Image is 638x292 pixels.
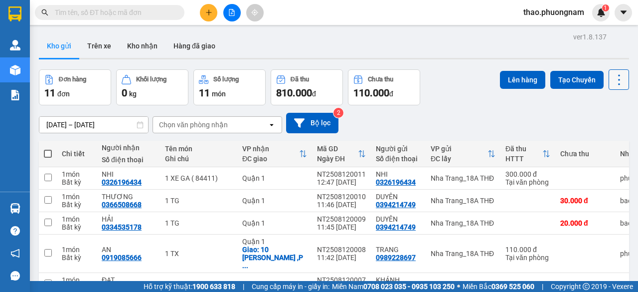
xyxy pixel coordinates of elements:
[251,9,258,16] span: aim
[312,141,371,167] th: Toggle SortBy
[560,150,610,158] div: Chưa thu
[79,34,119,58] button: Trên xe
[59,76,86,83] div: Đơn hàng
[242,174,307,182] div: Quận 1
[376,155,421,163] div: Số điện thoại
[376,276,421,284] div: KHÁNH
[102,156,155,164] div: Số điện thoại
[102,178,142,186] div: 0326196434
[317,254,366,262] div: 11:42 [DATE]
[431,250,495,258] div: Nha Trang_18A THĐ
[62,150,92,158] div: Chi tiết
[242,280,307,288] div: Quận 5
[376,170,421,178] div: NHI
[116,69,188,105] button: Khối lượng0kg
[62,223,92,231] div: Bất kỳ
[268,121,276,129] svg: open
[242,238,307,246] div: Quận 1
[602,4,609,11] sup: 1
[223,4,241,21] button: file-add
[200,4,217,21] button: plus
[242,197,307,205] div: Quận 1
[615,4,632,21] button: caret-down
[457,285,460,289] span: ⚪️
[505,178,550,186] div: Tại văn phòng
[560,197,610,205] div: 30.000 đ
[10,65,20,75] img: warehouse-icon
[332,281,455,292] span: Miền Nam
[159,120,228,130] div: Chọn văn phòng nhận
[213,76,239,83] div: Số lượng
[102,193,155,201] div: THƯƠNG
[505,170,550,178] div: 300.000 đ
[193,69,266,105] button: Số lượng11món
[242,246,307,270] div: Giao: 10 QUÁCH HỮU NGHIÊM ,P PHÚ THẠNH, Q TÂN PHÚ (GTN 70K)
[39,117,148,133] input: Select a date range.
[102,144,155,152] div: Người nhận
[62,178,92,186] div: Bất kỳ
[376,215,421,223] div: DUYÊN
[8,6,21,21] img: logo-vxr
[317,145,358,153] div: Mã GD
[317,155,358,163] div: Ngày ĐH
[276,87,312,99] span: 810.000
[136,76,166,83] div: Khối lượng
[122,87,127,99] span: 0
[237,141,312,167] th: Toggle SortBy
[431,197,495,205] div: Nha Trang_18A THĐ
[62,201,92,209] div: Bất kỳ
[165,280,232,288] div: TG
[431,219,495,227] div: Nha Trang_18A THĐ
[431,145,487,153] div: VP gửi
[560,219,610,227] div: 20.000 đ
[165,155,232,163] div: Ghi chú
[431,174,495,182] div: Nha Trang_18A THĐ
[242,145,299,153] div: VP nhận
[376,246,421,254] div: TRANG
[505,145,542,153] div: Đã thu
[505,254,550,262] div: Tại văn phòng
[363,283,455,291] strong: 0708 023 035 - 0935 103 250
[431,280,495,288] div: Nha Trang_18A THĐ
[102,215,155,223] div: HẢI
[491,283,534,291] strong: 0369 525 060
[62,170,92,178] div: 1 món
[165,219,232,227] div: 1 TG
[317,193,366,201] div: NT2508120010
[242,262,248,270] span: ...
[291,76,309,83] div: Đã thu
[165,34,223,58] button: Hàng đã giao
[542,281,543,292] span: |
[312,90,316,98] span: đ
[165,145,232,153] div: Tên món
[192,283,235,291] strong: 1900 633 818
[252,281,329,292] span: Cung cấp máy in - giấy in:
[102,276,155,284] div: ĐẠT
[500,71,545,89] button: Lên hàng
[10,40,20,50] img: warehouse-icon
[10,271,20,281] span: message
[102,246,155,254] div: AN
[368,76,393,83] div: Chưa thu
[619,8,628,17] span: caret-down
[62,276,92,284] div: 1 món
[317,223,366,231] div: 11:45 [DATE]
[62,254,92,262] div: Bất kỳ
[199,87,210,99] span: 11
[286,113,338,133] button: Bộ lọc
[560,280,610,288] div: 20.000 đ
[550,71,604,89] button: Tạo Chuyến
[62,193,92,201] div: 1 món
[165,174,232,182] div: 1 XE GA ( 84411)
[10,203,20,214] img: warehouse-icon
[246,4,264,21] button: aim
[317,215,366,223] div: NT2508120009
[376,223,416,231] div: 0394214749
[10,226,20,236] span: question-circle
[212,90,226,98] span: món
[44,87,55,99] span: 11
[102,254,142,262] div: 0919085666
[583,283,590,290] span: copyright
[102,223,142,231] div: 0334535178
[597,8,606,17] img: icon-new-feature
